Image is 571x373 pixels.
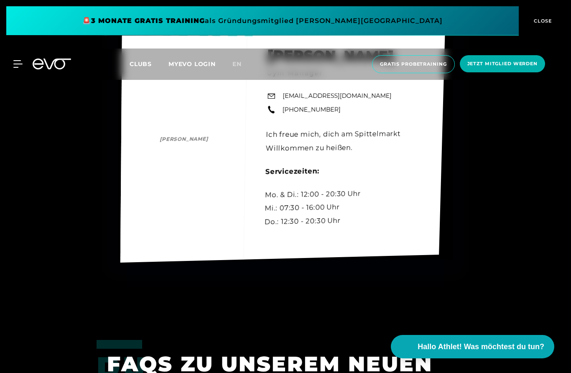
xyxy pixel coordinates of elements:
[391,335,554,358] button: Hallo Athlet! Was möchtest du tun?
[418,341,544,353] span: Hallo Athlet! Was möchtest du tun?
[283,91,392,101] a: [EMAIL_ADDRESS][DOMAIN_NAME]
[130,60,168,68] a: Clubs
[519,6,565,36] button: CLOSE
[457,55,548,73] a: Jetzt Mitglied werden
[168,60,216,68] a: MYEVO LOGIN
[232,59,252,69] a: en
[370,55,457,73] a: Gratis Probetraining
[532,17,552,25] span: CLOSE
[283,105,341,115] a: [PHONE_NUMBER]
[467,60,538,67] span: Jetzt Mitglied werden
[130,60,152,68] span: Clubs
[380,61,447,68] span: Gratis Probetraining
[232,60,242,68] span: en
